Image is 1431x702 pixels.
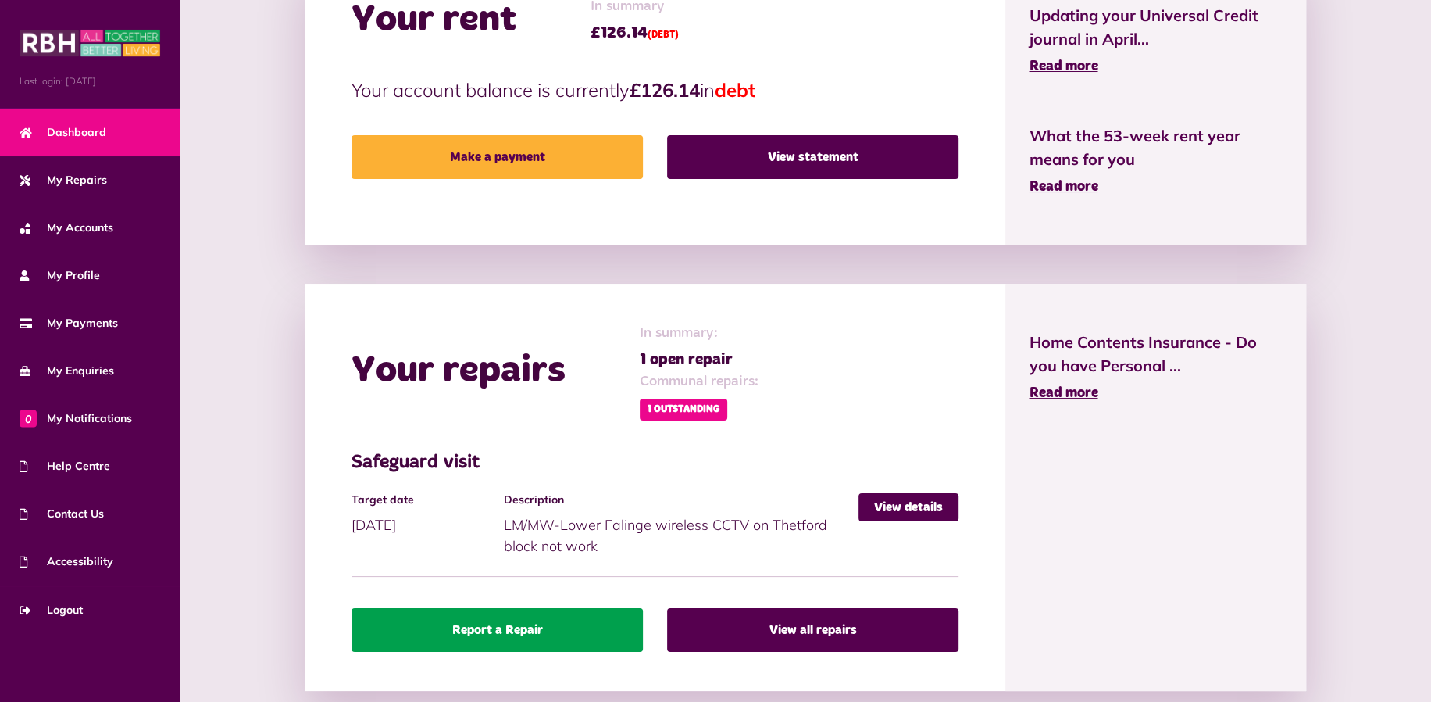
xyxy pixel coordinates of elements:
span: Read more [1029,180,1097,194]
a: View details [858,493,958,521]
img: MyRBH [20,27,160,59]
span: Read more [1029,386,1097,400]
span: Read more [1029,59,1097,73]
a: Make a payment [352,135,643,179]
span: Last login: [DATE] [20,74,160,88]
a: What the 53-week rent year means for you Read more [1029,124,1282,198]
p: Your account balance is currently in [352,76,958,104]
span: 0 [20,410,37,427]
span: Contact Us [20,506,104,522]
span: Updating your Universal Credit journal in April... [1029,4,1282,51]
h3: Safeguard visit [352,452,958,475]
span: Communal repairs: [640,371,758,392]
span: Help Centre [20,458,110,475]
span: My Payments [20,315,118,331]
span: My Profile [20,267,100,284]
span: 1 Outstanding [640,399,727,421]
span: debt [715,78,755,102]
span: My Notifications [20,410,132,427]
a: View statement [667,135,958,179]
span: My Enquiries [20,363,114,379]
strong: £126.14 [630,78,700,102]
span: What the 53-week rent year means for you [1029,124,1282,171]
div: [DATE] [352,493,503,535]
div: LM/MW-Lower Falinge wireless CCTV on Thetford block not work [503,493,858,557]
h4: Description [503,493,851,507]
span: My Accounts [20,220,113,236]
h4: Target date [352,493,495,507]
a: Home Contents Insurance - Do you have Personal ... Read more [1029,331,1282,404]
span: Logout [20,602,83,618]
span: £126.14 [591,21,679,45]
span: Home Contents Insurance - Do you have Personal ... [1029,331,1282,378]
span: My Repairs [20,172,107,188]
span: (DEBT) [648,30,679,40]
span: Accessibility [20,553,113,570]
a: Updating your Universal Credit journal in April... Read more [1029,4,1282,77]
a: View all repairs [667,608,958,652]
h2: Your repairs [352,349,566,394]
span: Dashboard [20,124,106,141]
span: In summary: [640,323,758,344]
span: 1 open repair [640,348,758,371]
a: Report a Repair [352,608,643,652]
